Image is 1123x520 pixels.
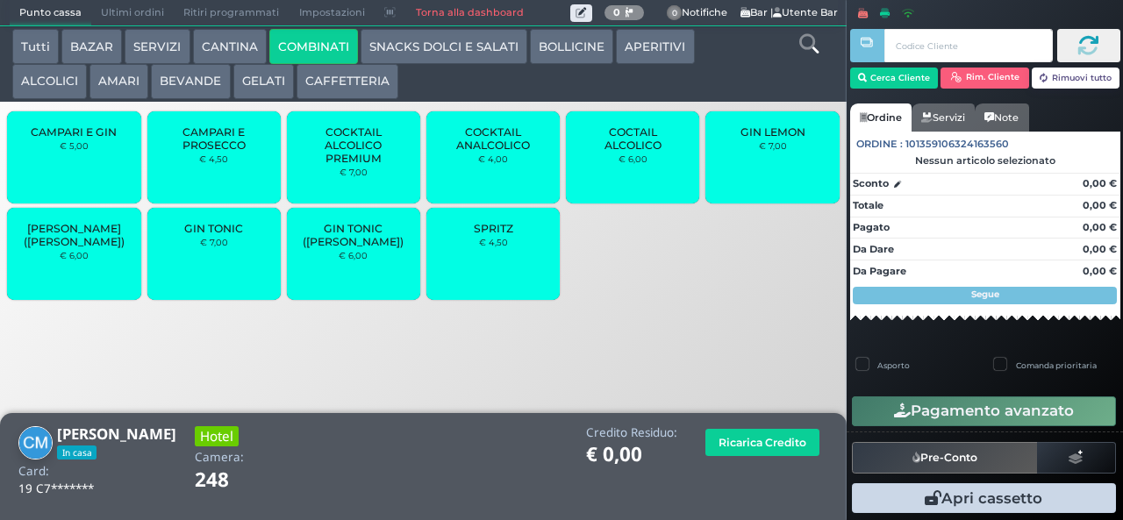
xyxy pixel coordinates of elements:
small: € 7,00 [200,237,228,247]
span: CAMPARI E GIN [31,125,117,139]
button: Pre-Conto [852,442,1038,474]
span: COCKTAIL ANALCOLICO [441,125,546,152]
button: Tutti [12,29,59,64]
span: Ritiri programmati [174,1,289,25]
span: GIN LEMON [740,125,805,139]
a: Ordine [850,103,912,132]
strong: 0,00 € [1083,199,1117,211]
button: CANTINA [193,29,267,64]
small: € 4,50 [199,153,228,164]
span: Ordine : [856,137,903,152]
a: Torna alla dashboard [405,1,533,25]
strong: 0,00 € [1083,177,1117,189]
span: GIN TONIC [184,222,243,235]
strong: Da Pagare [853,265,906,277]
button: GELATI [233,64,294,99]
span: CAMPARI E PROSECCO [161,125,266,152]
b: 0 [613,6,620,18]
span: COCKTAIL ALCOLICO PREMIUM [302,125,406,165]
button: Pagamento avanzato [852,396,1116,426]
span: In casa [57,445,97,459]
span: GIN TONIC ([PERSON_NAME]) [302,222,406,248]
label: Comanda prioritaria [1016,360,1097,371]
h4: Card: [18,465,49,478]
button: SERVIZI [125,29,190,64]
button: APERITIVI [616,29,694,64]
span: Punto cassa [10,1,91,25]
span: SPRITZ [474,222,513,235]
input: Codice Cliente [884,29,1052,62]
button: ALCOLICI [12,64,87,99]
h1: € 0,00 [586,444,677,466]
button: Apri cassetto [852,483,1116,513]
button: BEVANDE [151,64,230,99]
button: Cerca Cliente [850,68,939,89]
strong: Pagato [853,221,890,233]
small: € 4,50 [479,237,508,247]
button: CAFFETTERIA [297,64,398,99]
span: 101359106324163560 [905,137,1009,152]
button: Ricarica Credito [705,429,819,456]
button: AMARI [89,64,148,99]
h3: Hotel [195,426,239,446]
span: 0 [667,5,683,21]
button: SNACKS DOLCI E SALATI [361,29,527,64]
button: BAZAR [61,29,122,64]
h1: 248 [195,469,278,491]
label: Asporto [877,360,910,371]
span: Impostazioni [290,1,375,25]
button: COMBINATI [269,29,358,64]
strong: Da Dare [853,243,894,255]
small: € 6,00 [339,250,368,260]
a: Note [975,103,1028,132]
small: € 7,00 [759,140,787,151]
small: € 5,00 [60,140,89,151]
strong: Segue [971,288,999,300]
strong: 0,00 € [1083,243,1117,255]
span: Ultimi ordini [91,1,174,25]
div: Nessun articolo selezionato [850,154,1120,167]
button: Rimuovi tutto [1032,68,1120,89]
a: Servizi [912,103,975,132]
img: COSIMO MANCINI [18,426,53,460]
strong: Totale [853,199,883,211]
small: € 7,00 [340,167,368,177]
b: [PERSON_NAME] [57,424,176,444]
small: € 6,00 [619,153,647,164]
h4: Camera: [195,451,244,464]
span: COCTAIL ALCOLICO [581,125,685,152]
small: € 4,00 [478,153,508,164]
strong: Sconto [853,176,889,191]
small: € 6,00 [60,250,89,260]
h4: Credito Residuo: [586,426,677,439]
strong: 0,00 € [1083,265,1117,277]
button: BOLLICINE [530,29,613,64]
button: Rim. Cliente [941,68,1029,89]
strong: 0,00 € [1083,221,1117,233]
span: [PERSON_NAME] ([PERSON_NAME]) [22,222,126,248]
